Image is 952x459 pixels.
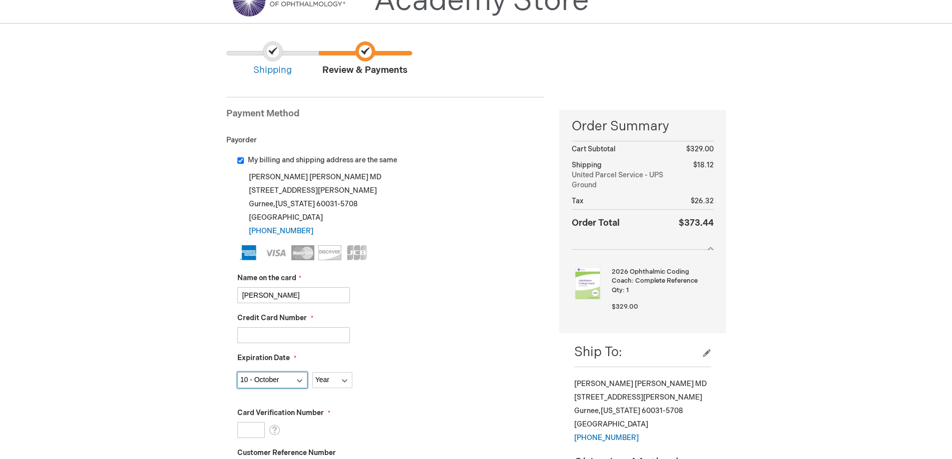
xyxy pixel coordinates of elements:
span: Qty [612,286,623,294]
div: [PERSON_NAME] [PERSON_NAME] MD [STREET_ADDRESS][PERSON_NAME] Gurnee , 60031-5708 [GEOGRAPHIC_DATA] [574,377,711,445]
img: JCB [345,245,368,260]
th: Cart Subtotal [572,141,678,158]
span: Payorder [226,136,257,144]
img: Visa [264,245,287,260]
span: $18.12 [693,161,714,169]
span: [US_STATE] [601,407,640,415]
span: Name on the card [237,274,296,282]
img: American Express [237,245,260,260]
span: $26.32 [691,197,714,205]
span: $373.44 [679,218,714,228]
strong: Order Total [572,215,620,230]
input: Card Verification Number [237,422,265,438]
span: [US_STATE] [275,200,315,208]
div: [PERSON_NAME] [PERSON_NAME] MD [STREET_ADDRESS][PERSON_NAME] Gurnee , 60031-5708 [GEOGRAPHIC_DATA] [237,170,545,238]
span: $329.00 [686,145,714,153]
span: United Parcel Service - UPS Ground [572,170,678,190]
span: $329.00 [612,303,638,311]
th: Tax [572,193,678,210]
span: Card Verification Number [237,409,324,417]
a: [PHONE_NUMBER] [249,227,313,235]
span: Ship To: [574,345,622,360]
img: 2026 Ophthalmic Coding Coach: Complete Reference [572,267,604,299]
strong: 2026 Ophthalmic Coding Coach: Complete Reference [612,267,711,286]
div: Payment Method [226,107,545,125]
img: Discover [318,245,341,260]
span: Expiration Date [237,354,290,362]
span: Review & Payments [319,41,411,77]
span: My billing and shipping address are the same [248,156,397,164]
span: Credit Card Number [237,314,307,322]
span: Customer Reference Number [237,449,336,457]
img: MasterCard [291,245,314,260]
input: Credit Card Number [237,327,350,343]
span: Shipping [572,161,602,169]
span: Order Summary [572,117,713,141]
a: [PHONE_NUMBER] [574,434,639,442]
span: 1 [626,286,629,294]
span: Shipping [226,41,319,77]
